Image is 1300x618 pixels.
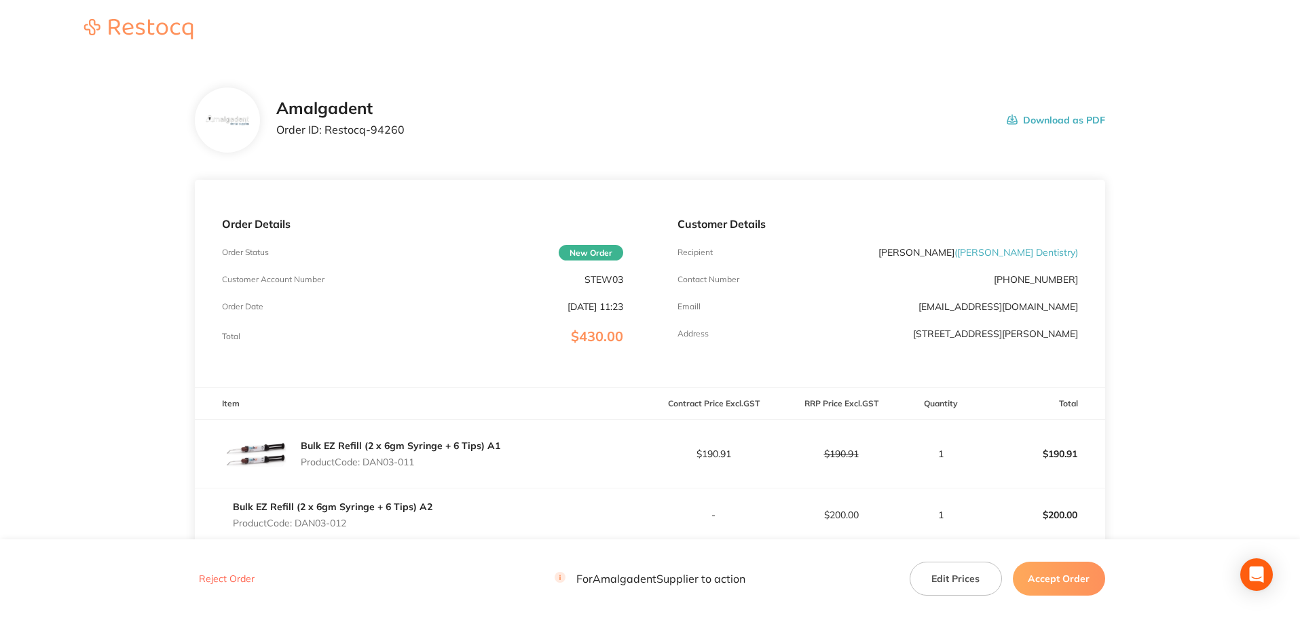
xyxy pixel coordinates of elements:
button: Reject Order [195,573,259,585]
a: Bulk EZ Refill (2 x 6gm Syringe + 6 Tips) A2 [233,501,432,513]
p: Order Status [222,248,269,257]
p: Contact Number [677,275,739,284]
p: Order Date [222,302,263,311]
button: Accept Order [1013,562,1105,596]
th: Contract Price Excl. GST [650,388,778,420]
p: Customer Account Number [222,275,324,284]
a: Restocq logo [71,19,206,41]
button: Edit Prices [910,562,1002,596]
p: [DATE] 11:23 [568,301,623,312]
p: $190.91 [978,438,1104,470]
p: [STREET_ADDRESS][PERSON_NAME] [913,328,1078,339]
th: Total [978,388,1105,420]
p: Order Details [222,218,623,230]
span: ( [PERSON_NAME] Dentistry ) [954,246,1078,258]
th: Quantity [905,388,978,420]
p: Customer Details [677,218,1078,230]
th: Item [195,388,650,420]
p: $200.00 [978,499,1104,531]
div: Open Intercom Messenger [1240,558,1273,591]
th: RRP Price Excl. GST [777,388,905,420]
p: Emaill [677,302,701,311]
span: New Order [559,245,623,260]
p: $190.91 [651,448,777,459]
h2: Amalgadent [276,99,405,118]
img: b285Ymlzag [206,115,250,126]
p: Address [677,329,709,339]
img: Restocq logo [71,19,206,39]
p: - [651,509,777,520]
a: Bulk EZ Refill (2 x 6gm Syringe + 6 Tips) A1 [301,440,500,452]
p: [PHONE_NUMBER] [994,274,1078,285]
p: Recipient [677,248,713,257]
p: [PERSON_NAME] [878,247,1078,258]
p: For Amalgadent Supplier to action [555,573,745,585]
p: Product Code: DAN03-011 [301,457,500,467]
img: aGpibnlybQ [222,420,290,488]
span: $430.00 [571,328,623,345]
a: [EMAIL_ADDRESS][DOMAIN_NAME] [918,301,1078,313]
p: Order ID: Restocq- 94260 [276,123,405,136]
p: 1 [906,509,977,520]
p: 1 [906,448,977,459]
p: Total [222,332,240,341]
button: Download as PDF [1007,99,1105,141]
p: $190.91 [778,448,904,459]
p: Product Code: DAN03-012 [233,518,432,528]
p: $200.00 [778,509,904,520]
p: STEW03 [584,274,623,285]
